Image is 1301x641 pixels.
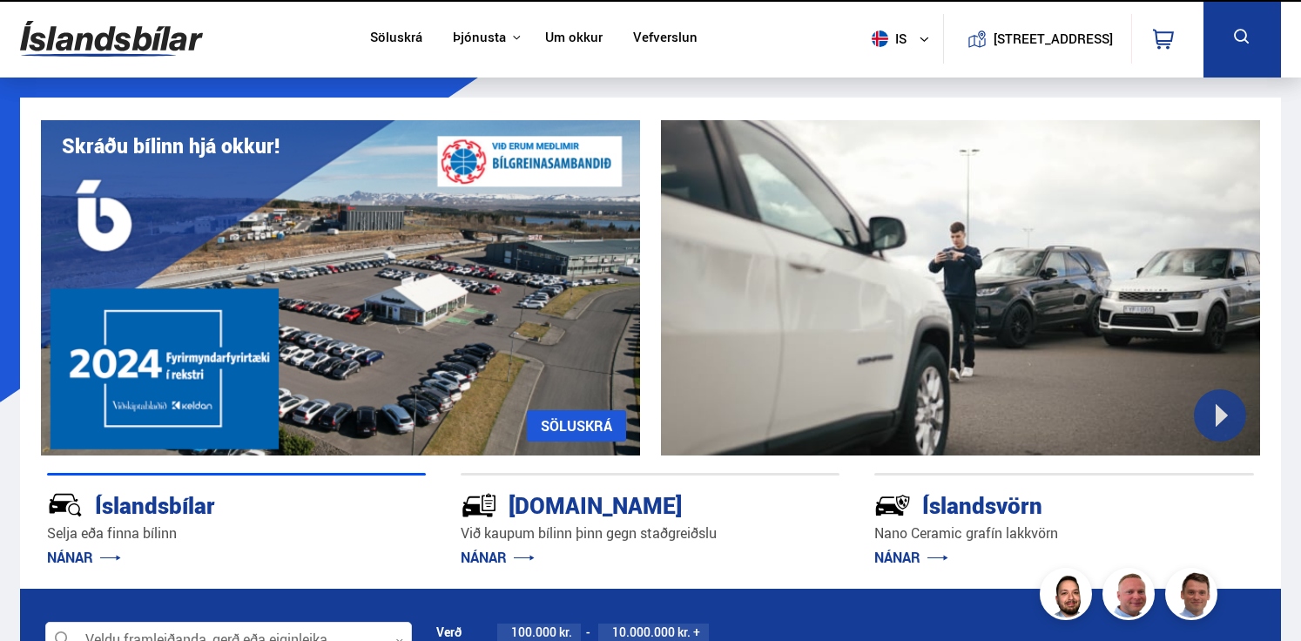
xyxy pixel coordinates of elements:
span: kr. [677,625,691,639]
img: -Svtn6bYgwAsiwNX.svg [874,487,911,523]
span: + [693,625,700,639]
p: Við kaupum bílinn þinn gegn staðgreiðslu [461,523,839,543]
button: [STREET_ADDRESS] [1000,31,1106,46]
span: is [865,30,908,47]
p: Selja eða finna bílinn [47,523,426,543]
div: Íslandsvörn [874,489,1191,519]
img: G0Ugv5HjCgRt.svg [20,10,203,67]
a: NÁNAR [461,548,535,567]
a: Um okkur [545,30,603,48]
p: Nano Ceramic grafín lakkvörn [874,523,1253,543]
img: JRvxyua_JYH6wB4c.svg [47,487,84,523]
img: FbJEzSuNWCJXmdc-.webp [1168,570,1220,623]
img: eKx6w-_Home_640_.png [41,120,640,455]
span: kr. [559,625,572,639]
button: is [865,13,943,64]
span: 10.000.000 [612,624,675,640]
img: siFngHWaQ9KaOqBr.png [1105,570,1157,623]
a: [STREET_ADDRESS] [954,14,1122,64]
a: NÁNAR [47,548,121,567]
span: 100.000 [511,624,556,640]
div: Íslandsbílar [47,489,364,519]
div: Verð [436,625,462,639]
h1: Skráðu bílinn hjá okkur! [62,134,280,158]
img: tr5P-W3DuiFaO7aO.svg [461,487,497,523]
img: svg+xml;base64,PHN2ZyB4bWxucz0iaHR0cDovL3d3dy53My5vcmcvMjAwMC9zdmciIHdpZHRoPSI1MTIiIGhlaWdodD0iNT... [872,30,888,47]
a: Vefverslun [633,30,698,48]
a: Söluskrá [370,30,422,48]
a: SÖLUSKRÁ [527,410,626,442]
img: nhp88E3Fdnt1Opn2.png [1042,570,1095,623]
div: [DOMAIN_NAME] [461,489,778,519]
a: NÁNAR [874,548,948,567]
button: Þjónusta [453,30,506,46]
